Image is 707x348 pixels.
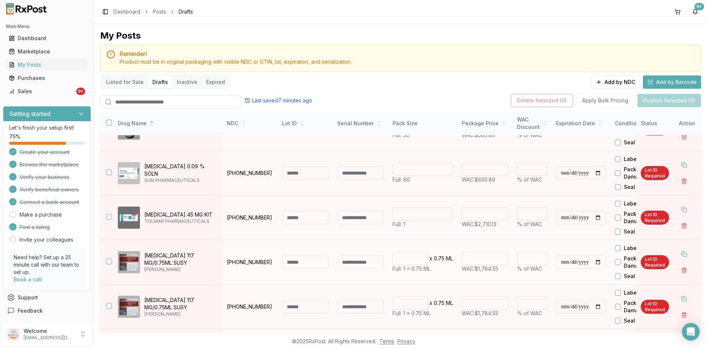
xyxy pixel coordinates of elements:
a: Invite your colleagues [20,236,73,243]
th: Action [673,112,701,136]
div: Product must be in original packaging with visible NDC or GTIN, lot, expiration, and serialization. [120,58,695,66]
label: Package Damaged [624,210,666,225]
div: My Posts [9,61,85,68]
label: Label Residue [624,289,661,296]
span: % of WAC [517,221,542,227]
a: Book a call [14,276,42,282]
button: Sales9+ [3,85,91,97]
th: Status [636,112,673,136]
button: Dashboard [3,32,91,44]
button: Duplicate [678,158,691,172]
img: User avatar [7,328,19,340]
p: 0.75 [434,299,444,307]
img: Invega Sustenna 117 MG/0.75ML SUSY [118,296,140,318]
a: Terms [379,338,394,344]
button: Add by Barcode [643,75,701,89]
div: Serial Number [337,120,384,127]
a: Purchases [6,71,88,85]
a: My Posts [6,58,88,71]
h3: Getting started [9,109,50,118]
div: WAC Discount [517,116,547,131]
a: Make a purchase [20,211,62,218]
span: Feedback [18,307,43,314]
span: Drafts [179,8,193,15]
button: My Posts [3,59,91,71]
th: Condition [611,112,666,136]
span: Verify your business [20,173,69,181]
div: My Posts [100,30,141,42]
p: [MEDICAL_DATA] 117 MG/0.75ML SUSY [144,252,217,267]
span: Create your account [20,148,70,156]
div: Lot ID Required [641,166,669,180]
span: Post a listing [20,224,50,231]
label: Seal Broken [624,139,655,146]
p: [EMAIL_ADDRESS][DOMAIN_NAME] [24,335,75,341]
div: Purchases [9,74,85,82]
th: Pack Size [388,112,457,136]
span: % of WAC [517,266,542,272]
div: Expiration Date [556,120,606,127]
span: % of WAC [517,176,542,183]
button: Expired [202,76,229,88]
label: Package Damaged [624,299,666,314]
button: Duplicate [678,292,691,305]
p: x [429,255,432,262]
p: SUN PHARMACEUTICALS [144,177,217,183]
img: Cequa 0.09 % SOLN [118,162,140,184]
button: Marketplace [3,46,91,57]
p: Welcome [24,327,75,335]
label: Label Residue [624,245,661,252]
button: Delete [678,219,691,232]
div: NDC [227,120,273,127]
span: WAC: $2,710.13 [462,221,496,227]
img: RxPost Logo [3,3,50,15]
span: Browse the marketplace [20,161,79,168]
a: Sales9+ [6,85,88,98]
p: x [429,299,432,307]
span: Full: 1 x 0.75 ML [393,310,430,316]
div: Lot ID Required [641,300,669,314]
button: Delete [678,308,691,321]
span: WAC: $1,784.55 [462,310,498,316]
p: [PHONE_NUMBER] [227,303,273,310]
span: Connect a bank account [20,198,79,206]
div: Drug Name [118,120,217,127]
p: ML [446,255,453,262]
a: Dashboard [113,8,140,15]
a: Privacy [397,338,415,344]
p: [PERSON_NAME] [144,311,217,317]
button: Delete [678,130,691,143]
div: Lot ID Required [641,255,669,269]
button: Support [3,291,91,304]
p: [MEDICAL_DATA] 117 MG/0.75ML SUSY [144,296,217,311]
label: Seal Broken [624,273,655,280]
div: Dashboard [9,35,85,42]
div: Marketplace [9,48,85,55]
button: Drafts [148,76,172,88]
p: ML [446,299,453,307]
span: Verify beneficial owners [20,186,79,193]
span: WAC: $630.89 [462,176,495,183]
h5: Reminder! [120,51,695,57]
button: 9+ [689,6,701,18]
button: Add by NDC [591,75,640,89]
a: Marketplace [6,45,88,58]
span: Full: 1 [393,221,405,227]
p: [MEDICAL_DATA] 0.09 % SOLN [144,163,217,177]
a: Dashboard [6,32,88,45]
button: Feedback [3,304,91,317]
div: Package Price [462,120,508,127]
span: Full: 60 [393,176,410,183]
p: Let's finish your setup first! [9,124,85,131]
span: 75 % [9,133,20,140]
p: Need help? Set up a 25 minute call with our team to set up. [14,254,80,276]
button: Listed for Sale [102,76,148,88]
span: WAC: $1,784.55 [462,266,498,272]
button: Duplicate [678,203,691,216]
div: 9+ [76,88,85,95]
p: [PHONE_NUMBER] [227,214,273,221]
div: Lot ID Required [641,211,669,225]
label: Label Residue [624,200,661,207]
img: Invega Sustenna 117 MG/0.75ML SUSY [118,251,140,273]
p: 0.75 [434,255,444,262]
